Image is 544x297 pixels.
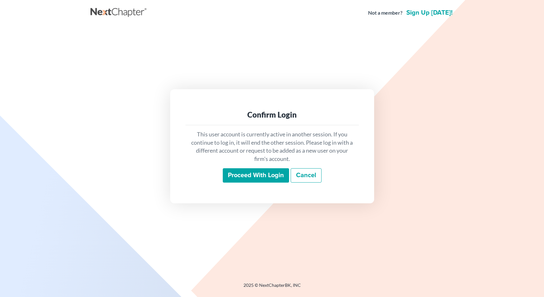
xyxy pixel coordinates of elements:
[291,168,322,183] a: Cancel
[91,282,454,293] div: 2025 © NextChapterBK, INC
[223,168,289,183] input: Proceed with login
[405,10,454,16] a: Sign up [DATE]!
[191,110,354,120] div: Confirm Login
[368,9,403,17] strong: Not a member?
[191,130,354,163] p: This user account is currently active in another session. If you continue to log in, it will end ...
